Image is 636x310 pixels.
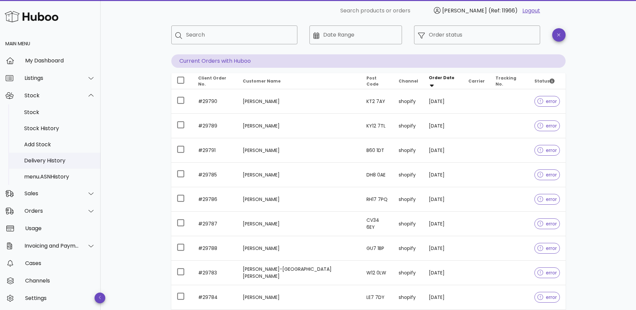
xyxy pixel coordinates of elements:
div: Settings [25,295,95,301]
td: shopify [393,285,423,310]
div: My Dashboard [25,57,95,64]
td: #29788 [193,236,237,261]
td: [DATE] [423,89,463,114]
td: DH8 0AE [361,163,393,187]
span: error [537,221,557,226]
td: shopify [393,212,423,236]
td: shopify [393,163,423,187]
div: menu.ASNHistory [24,173,95,180]
div: Stock [24,92,79,99]
td: #29783 [193,261,237,285]
td: GU7 1BP [361,236,393,261]
th: Status [529,73,566,89]
div: Listings [24,75,79,81]
span: Tracking No. [496,75,516,87]
span: error [537,246,557,251]
th: Customer Name [237,73,361,89]
td: [DATE] [423,236,463,261]
span: [PERSON_NAME] [442,7,487,14]
td: KY12 7TL [361,114,393,138]
a: Logout [522,7,540,15]
span: error [537,172,557,177]
td: shopify [393,261,423,285]
td: shopify [393,114,423,138]
td: [PERSON_NAME] [237,285,361,310]
span: Post Code [366,75,379,87]
span: Order Date [429,75,454,81]
div: Usage [25,225,95,231]
td: shopify [393,236,423,261]
span: error [537,295,557,300]
span: error [537,123,557,128]
th: Channel [393,73,423,89]
td: [PERSON_NAME] [237,138,361,163]
div: Add Stock [24,141,95,148]
span: Carrier [468,78,485,84]
span: Customer Name [243,78,281,84]
div: Sales [24,190,79,197]
img: Huboo Logo [5,9,58,24]
span: (Ref: 11966) [488,7,518,14]
td: CV34 6EY [361,212,393,236]
p: Current Orders with Huboo [171,54,566,68]
span: Channel [399,78,418,84]
td: [DATE] [423,212,463,236]
td: [PERSON_NAME] [237,163,361,187]
td: [DATE] [423,261,463,285]
th: Carrier [463,73,490,89]
td: #29791 [193,138,237,163]
div: Invoicing and Payments [24,243,79,249]
th: Client Order No. [193,73,237,89]
td: KT2 7AY [361,89,393,114]
div: Stock [24,109,95,115]
td: [DATE] [423,187,463,212]
td: [DATE] [423,138,463,163]
td: [PERSON_NAME] [237,212,361,236]
div: Stock History [24,125,95,132]
td: #29789 [193,114,237,138]
span: error [537,270,557,275]
td: [DATE] [423,285,463,310]
th: Order Date: Sorted descending. Activate to remove sorting. [423,73,463,89]
td: [DATE] [423,114,463,138]
span: error [537,148,557,153]
div: Cases [25,260,95,266]
span: Status [534,78,555,84]
span: error [537,99,557,104]
span: Client Order No. [198,75,226,87]
td: [PERSON_NAME] [237,89,361,114]
td: [PERSON_NAME] [237,187,361,212]
td: [DATE] [423,163,463,187]
div: Channels [25,277,95,284]
td: #29787 [193,212,237,236]
td: RH17 7PQ [361,187,393,212]
td: [PERSON_NAME] [237,236,361,261]
td: [PERSON_NAME] [237,114,361,138]
td: #29790 [193,89,237,114]
td: [PERSON_NAME]-[GEOGRAPHIC_DATA][PERSON_NAME] [237,261,361,285]
div: Delivery History [24,157,95,164]
div: Orders [24,208,79,214]
td: shopify [393,187,423,212]
th: Post Code [361,73,393,89]
span: error [537,197,557,202]
td: LE7 7DY [361,285,393,310]
td: B60 1DT [361,138,393,163]
td: shopify [393,138,423,163]
td: W12 0LW [361,261,393,285]
td: #29786 [193,187,237,212]
th: Tracking No. [490,73,529,89]
td: #29784 [193,285,237,310]
td: shopify [393,89,423,114]
td: #29785 [193,163,237,187]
